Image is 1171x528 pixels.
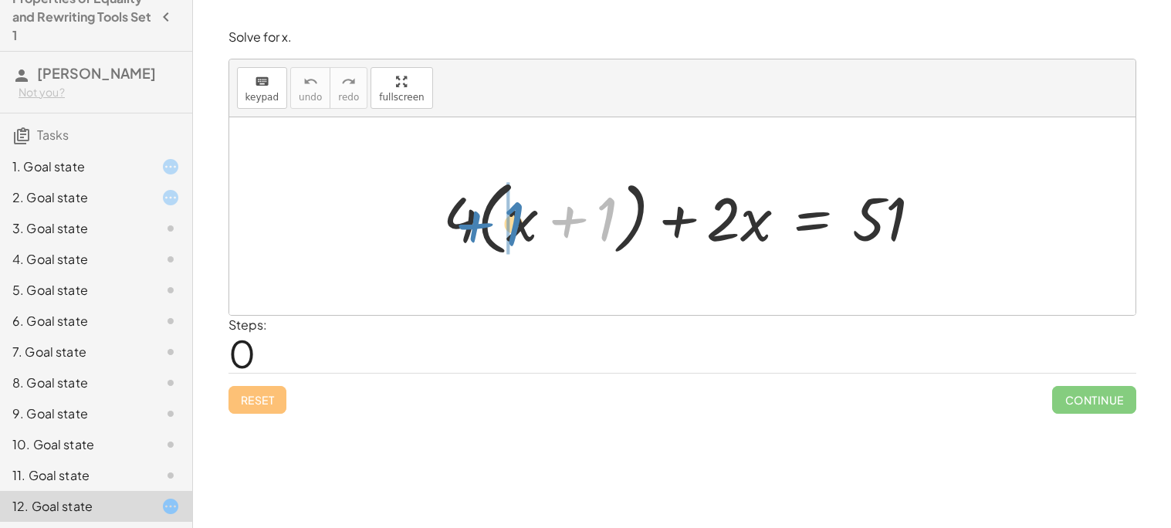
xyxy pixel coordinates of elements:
[299,92,322,103] span: undo
[161,188,180,207] i: Task started.
[161,466,180,485] i: Task not started.
[161,219,180,238] i: Task not started.
[37,64,156,82] span: [PERSON_NAME]
[338,92,359,103] span: redo
[19,85,180,100] div: Not you?
[161,343,180,361] i: Task not started.
[228,316,267,333] label: Steps:
[161,157,180,176] i: Task started.
[12,374,137,392] div: 8. Goal state
[341,73,356,91] i: redo
[12,343,137,361] div: 7. Goal state
[255,73,269,91] i: keyboard
[161,374,180,392] i: Task not started.
[12,219,137,238] div: 3. Goal state
[12,250,137,269] div: 4. Goal state
[12,188,137,207] div: 2. Goal state
[161,497,180,516] i: Task started.
[161,250,180,269] i: Task not started.
[161,404,180,423] i: Task not started.
[371,67,432,109] button: fullscreen
[12,157,137,176] div: 1. Goal state
[12,281,137,300] div: 5. Goal state
[37,127,69,143] span: Tasks
[379,92,424,103] span: fullscreen
[12,466,137,485] div: 11. Goal state
[161,281,180,300] i: Task not started.
[12,312,137,330] div: 6. Goal state
[228,330,256,377] span: 0
[12,404,137,423] div: 9. Goal state
[330,67,367,109] button: redoredo
[245,92,279,103] span: keypad
[12,435,137,454] div: 10. Goal state
[303,73,318,91] i: undo
[161,312,180,330] i: Task not started.
[228,29,1136,46] p: Solve for x.
[161,435,180,454] i: Task not started.
[290,67,330,109] button: undoundo
[12,497,137,516] div: 12. Goal state
[237,67,288,109] button: keyboardkeypad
